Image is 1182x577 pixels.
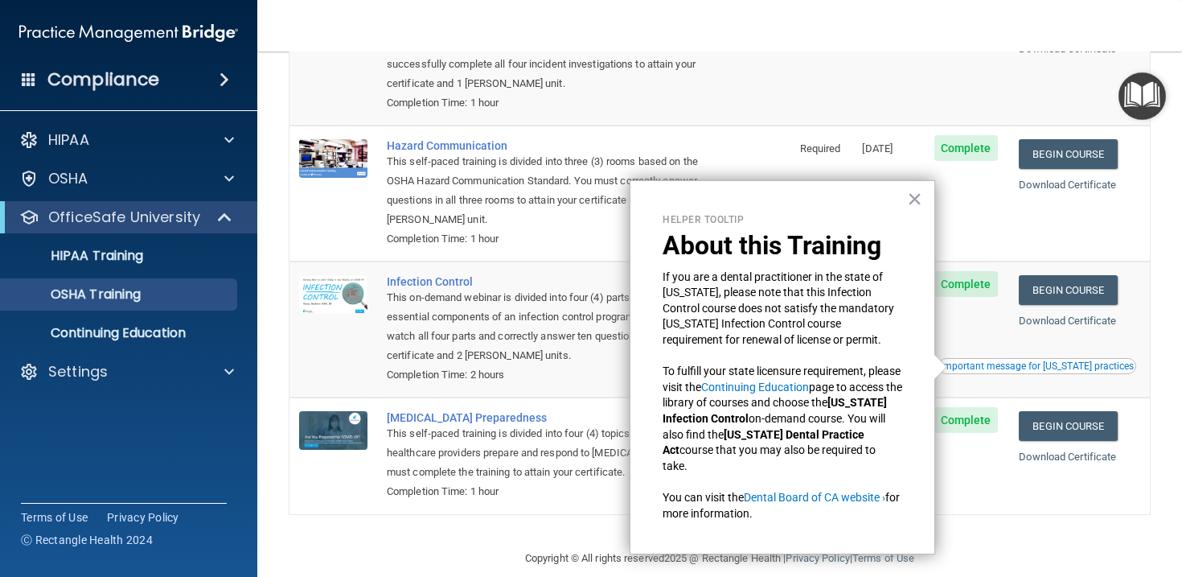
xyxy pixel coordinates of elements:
span: Complete [934,407,998,433]
span: course that you may also be required to take. [663,443,878,472]
p: Helper Tooltip [663,213,902,227]
div: This on-demand webinar is divided into four (4) parts based on the essential components of an inf... [387,288,710,365]
a: Download Certificate [1019,179,1116,191]
button: Read this if you are a dental practitioner in the state of CA [938,358,1136,374]
a: Terms of Use [21,509,88,525]
div: Completion Time: 1 hour [387,93,710,113]
p: Settings [48,362,108,381]
a: Begin Course [1019,411,1117,441]
span: Complete [934,271,998,297]
p: OfficeSafe University [48,208,200,227]
a: Privacy Policy [786,552,849,564]
div: [MEDICAL_DATA] Preparedness [387,411,710,424]
div: Completion Time: 1 hour [387,229,710,249]
h4: Compliance [47,68,159,91]
p: About this Training [663,230,902,261]
div: Completion Time: 1 hour [387,482,710,501]
p: HIPAA [48,130,89,150]
strong: [US_STATE] Dental Practice Act [663,428,867,457]
button: Open Resource Center [1118,72,1166,120]
div: Important message for [US_STATE] practices [941,361,1134,371]
span: for more information. [663,491,902,520]
span: Required [800,142,841,155]
img: PMB logo [19,17,238,49]
a: Terms of Use [852,552,914,564]
span: Complete [934,135,998,161]
a: Begin Course [1019,275,1117,305]
a: Privacy Policy [107,509,179,525]
a: Begin Course [1019,139,1117,169]
a: Download Certificate [1019,451,1116,463]
p: HIPAA Training [10,248,143,264]
p: Continuing Education [10,325,230,341]
span: You can visit the [663,491,744,504]
a: Dental Board of CA website › [744,491,885,504]
div: This self-paced training is divided into four (4) topics to help healthcare providers prepare and... [387,424,710,482]
p: OSHA [48,169,88,188]
a: Download Certificate [1019,315,1116,327]
div: Hazard Communication [387,139,710,152]
a: Continuing Education [701,381,809,394]
p: If you are a dental practitioner in the state of [US_STATE], please note that this Infection Cont... [663,270,902,348]
div: This self-paced training is divided into three (3) rooms based on the OSHA Hazard Communication S... [387,152,710,229]
span: [DATE] [862,142,893,155]
button: Close [907,186,922,212]
span: Ⓒ Rectangle Health 2024 [21,532,153,548]
p: OSHA Training [10,286,141,303]
a: Download Certificate [1019,43,1116,55]
div: Completion Time: 2 hours [387,365,710,385]
div: Infection Control [387,275,710,288]
div: This self-paced training is divided into four (4) exposure incidents based on the OSHA Bloodborne... [387,16,710,93]
span: on-demand course. You will also find the [663,412,888,441]
span: To fulfill your state licensure requirement, please visit the [663,365,903,394]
